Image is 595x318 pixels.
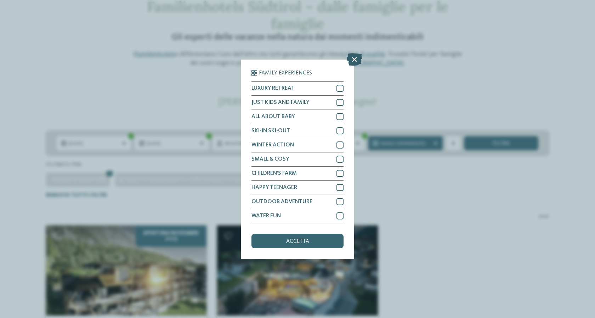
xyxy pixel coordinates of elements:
[251,199,312,205] span: OUTDOOR ADVENTURE
[286,239,309,244] span: accetta
[251,171,297,176] span: CHILDREN’S FARM
[259,70,312,76] span: Family Experiences
[251,185,297,190] span: HAPPY TEENAGER
[251,213,281,219] span: WATER FUN
[251,100,309,105] span: JUST KIDS AND FAMILY
[251,156,289,162] span: SMALL & COSY
[251,128,290,134] span: SKI-IN SKI-OUT
[251,142,294,148] span: WINTER ACTION
[251,85,295,91] span: LUXURY RETREAT
[251,114,295,119] span: ALL ABOUT BABY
